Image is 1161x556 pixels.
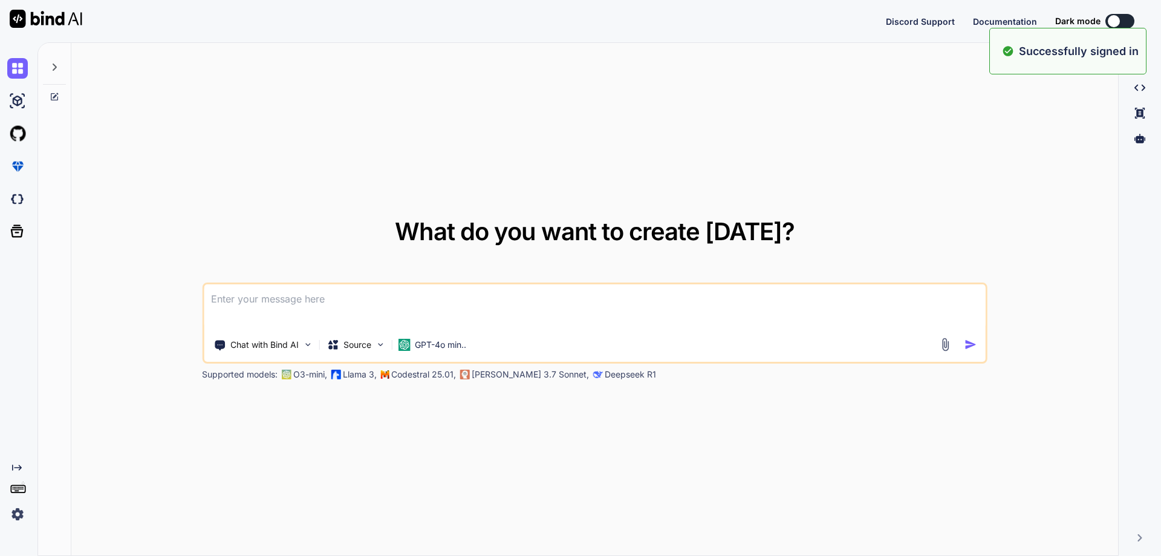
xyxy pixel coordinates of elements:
img: claude [593,370,602,379]
img: claude [460,370,469,379]
img: Llama2 [331,370,340,379]
button: Documentation [973,15,1037,28]
img: chat [7,58,28,79]
p: O3-mini, [293,368,327,381]
p: [PERSON_NAME] 3.7 Sonnet, [472,368,589,381]
img: Mistral-AI [380,370,389,379]
img: GPT-4o mini [398,339,410,351]
span: Documentation [973,16,1037,27]
img: darkCloudIdeIcon [7,189,28,209]
img: Bind AI [10,10,82,28]
p: GPT-4o min.. [415,339,466,351]
p: Llama 3, [343,368,377,381]
img: settings [7,504,28,525]
img: premium [7,156,28,177]
img: Pick Models [375,339,385,350]
span: What do you want to create [DATE]? [395,217,795,246]
img: ai-studio [7,91,28,111]
img: icon [964,338,977,351]
p: Codestral 25.01, [391,368,456,381]
p: Source [343,339,371,351]
img: GPT-4 [281,370,291,379]
img: alert [1002,43,1014,59]
span: Discord Support [886,16,955,27]
p: Chat with Bind AI [230,339,299,351]
p: Successfully signed in [1019,43,1139,59]
p: Supported models: [202,368,278,381]
img: githubLight [7,123,28,144]
img: attachment [938,338,952,352]
p: Deepseek R1 [605,368,656,381]
button: Discord Support [886,15,955,28]
span: Dark mode [1055,15,1101,27]
img: Pick Tools [302,339,313,350]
